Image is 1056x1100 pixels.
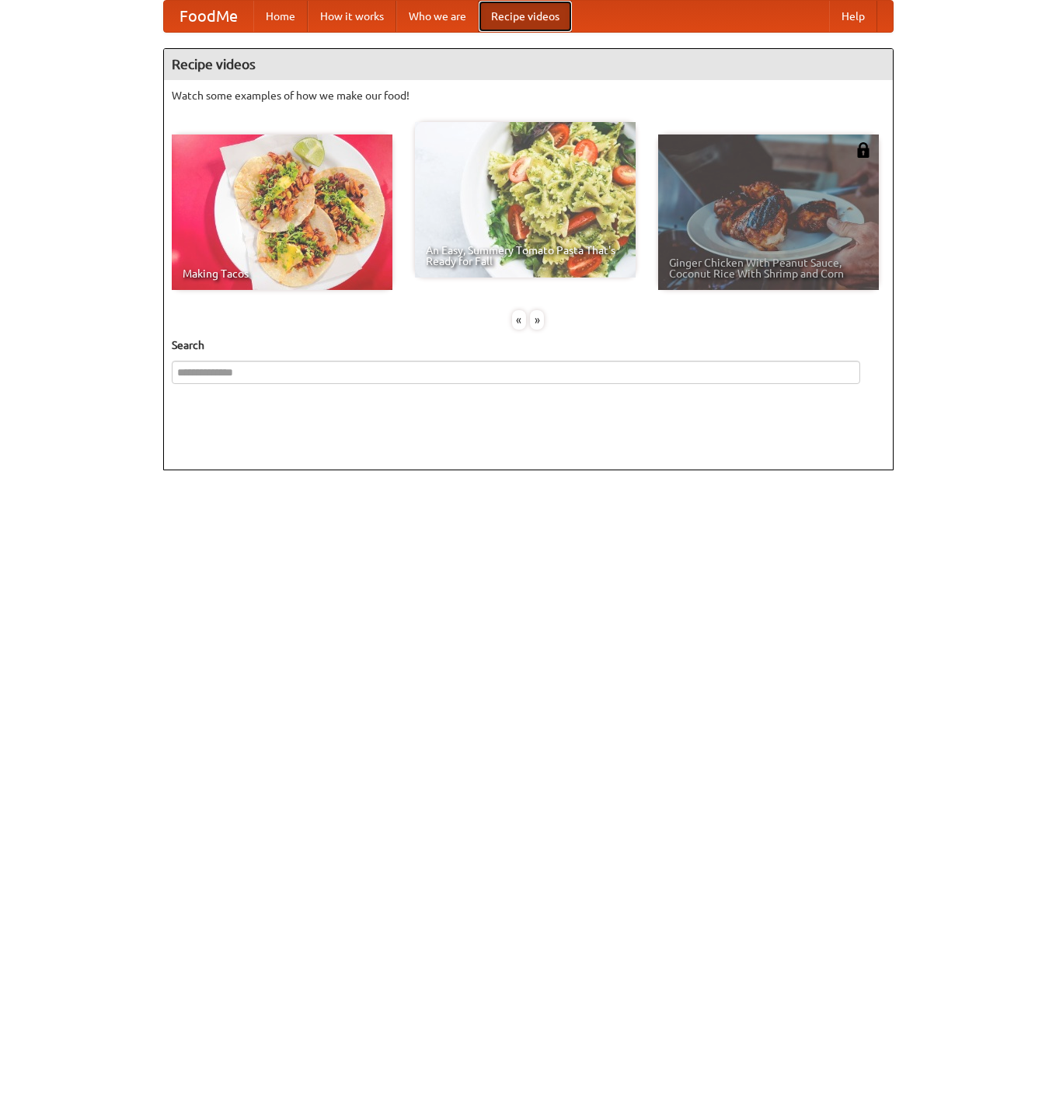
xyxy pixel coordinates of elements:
a: How it works [308,1,396,32]
h5: Search [172,337,885,353]
div: » [530,310,544,330]
div: « [512,310,526,330]
p: Watch some examples of how we make our food! [172,88,885,103]
a: Help [829,1,877,32]
span: An Easy, Summery Tomato Pasta That's Ready for Fall [426,245,625,267]
a: Home [253,1,308,32]
a: FoodMe [164,1,253,32]
img: 483408.png [856,142,871,158]
a: Who we are [396,1,479,32]
a: Recipe videos [479,1,572,32]
a: Making Tacos [172,134,392,290]
span: Making Tacos [183,268,382,279]
a: An Easy, Summery Tomato Pasta That's Ready for Fall [415,122,636,278]
h4: Recipe videos [164,49,893,80]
